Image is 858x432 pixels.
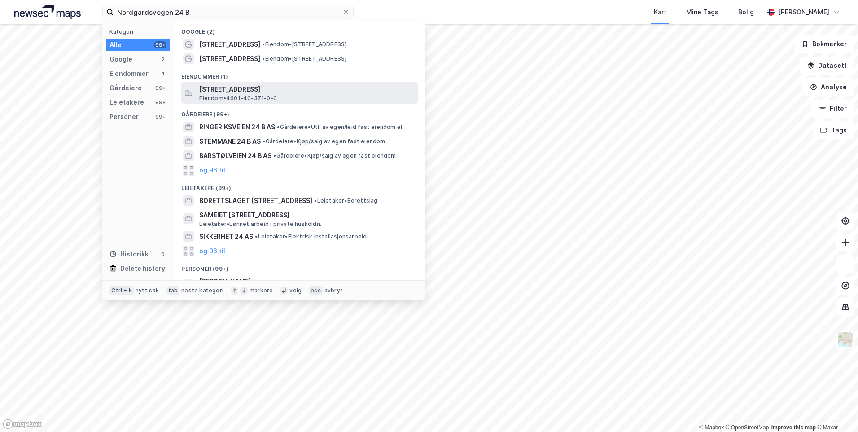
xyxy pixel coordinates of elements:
span: Leietaker • Lønnet arbeid i private husholdn. [199,220,321,228]
div: Historikk [109,249,149,260]
div: Gårdeiere [109,83,142,93]
div: Eiendommer [109,68,149,79]
span: [PERSON_NAME] [199,276,415,287]
span: Eiendom • 4601-40-371-0-0 [199,95,277,102]
span: • [277,123,280,130]
input: Søk på adresse, matrikkel, gårdeiere, leietakere eller personer [114,5,342,19]
button: Bokmerker [794,35,854,53]
img: logo.a4113a55bc3d86da70a041830d287a7e.svg [14,5,81,19]
div: 0 [159,251,166,258]
img: Z [837,331,854,348]
div: Alle [109,40,122,50]
div: Eiendommer (1) [174,66,425,82]
div: Google (2) [174,21,425,37]
div: Mine Tags [686,7,718,18]
span: Gårdeiere • Kjøp/salg av egen fast eiendom [263,138,385,145]
span: Eiendom • [STREET_ADDRESS] [262,55,346,62]
div: Personer [109,111,139,122]
span: Gårdeiere • Kjøp/salg av egen fast eiendom [273,152,396,159]
div: Gårdeiere (99+) [174,104,425,120]
span: [STREET_ADDRESS] [199,84,415,95]
div: tab [166,286,180,295]
span: • [273,152,276,159]
div: markere [250,287,273,294]
span: Eiendom • [STREET_ADDRESS] [262,41,346,48]
span: Leietaker • Elektrisk installasjonsarbeid [255,233,367,240]
div: [PERSON_NAME] [778,7,829,18]
span: SIKKERHET 24 AS [199,231,253,242]
div: velg [289,287,302,294]
button: Filter [811,100,854,118]
span: Gårdeiere • Utl. av egen/leid fast eiendom el. [277,123,403,131]
div: Delete history [120,263,165,274]
div: Personer (99+) [174,258,425,274]
div: 1 [159,70,166,77]
span: • [255,233,258,240]
div: 99+ [154,41,166,48]
div: Google [109,54,132,65]
span: [STREET_ADDRESS] [199,39,260,50]
a: OpenStreetMap [726,424,769,431]
div: Kart [654,7,666,18]
span: • [262,41,265,48]
div: neste kategori [181,287,223,294]
div: nytt søk [136,287,159,294]
a: Improve this map [771,424,816,431]
div: Leietakere (99+) [174,177,425,194]
button: Tags [813,121,854,139]
div: Leietakere [109,97,144,108]
a: Mapbox homepage [3,419,42,429]
span: [STREET_ADDRESS] [199,53,260,64]
div: 99+ [154,113,166,120]
button: Datasett [800,57,854,75]
span: RINGERIKSVEIEN 24 B AS [199,122,275,132]
button: og 96 til [199,165,225,176]
div: Kategori [109,28,170,35]
div: esc [309,286,323,295]
span: • [314,197,317,204]
span: STEMMANE 24 B AS [199,136,261,147]
span: SAMEIET [STREET_ADDRESS] [199,210,415,220]
a: Mapbox [699,424,724,431]
button: Analyse [802,78,854,96]
div: Bolig [738,7,754,18]
span: BARSTØLVEIEN 24 B AS [199,150,271,161]
span: Leietaker • Borettslag [314,197,377,204]
span: BORETTSLAGET [STREET_ADDRESS] [199,195,312,206]
span: • [263,138,265,145]
button: og 96 til [199,246,225,256]
div: avbryt [324,287,343,294]
span: • [262,55,265,62]
iframe: Chat Widget [813,389,858,432]
div: 2 [159,56,166,63]
div: 99+ [154,99,166,106]
div: Ctrl + k [109,286,134,295]
div: 99+ [154,84,166,92]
